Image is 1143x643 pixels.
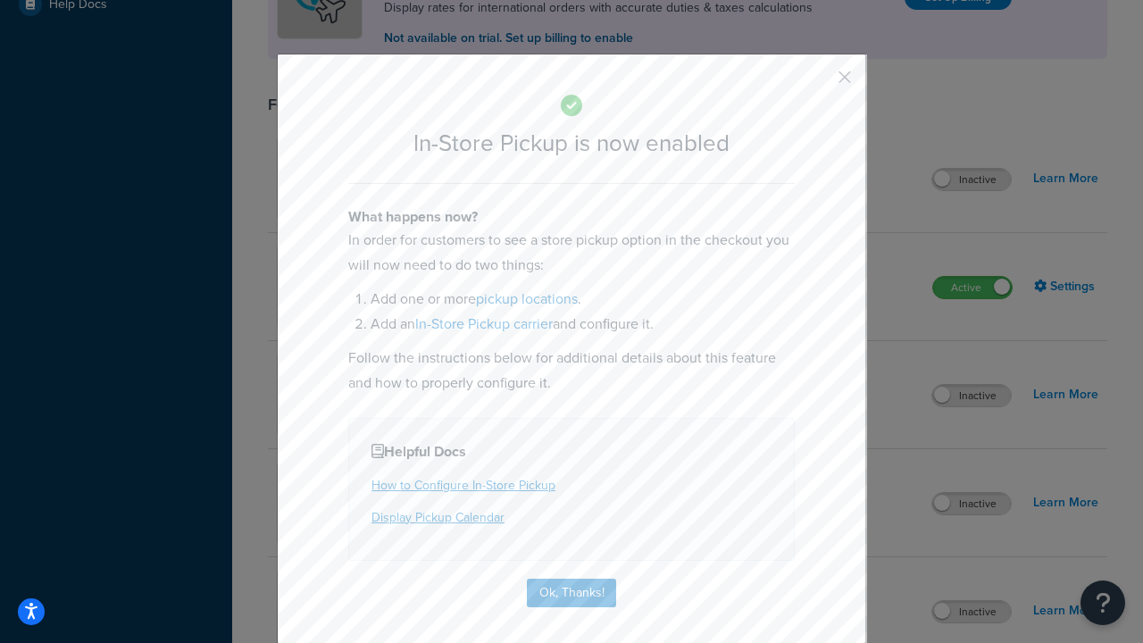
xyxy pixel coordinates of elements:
[415,313,553,334] a: In-Store Pickup carrier
[371,476,555,495] a: How to Configure In-Store Pickup
[476,288,578,309] a: pickup locations
[527,579,616,607] button: Ok, Thanks!
[348,228,795,278] p: In order for customers to see a store pickup option in the checkout you will now need to do two t...
[371,441,772,463] h4: Helpful Docs
[348,346,795,396] p: Follow the instructions below for additional details about this feature and how to properly confi...
[348,130,795,156] h2: In-Store Pickup is now enabled
[371,508,505,527] a: Display Pickup Calendar
[371,312,795,337] li: Add an and configure it.
[348,206,795,228] h4: What happens now?
[371,287,795,312] li: Add one or more .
